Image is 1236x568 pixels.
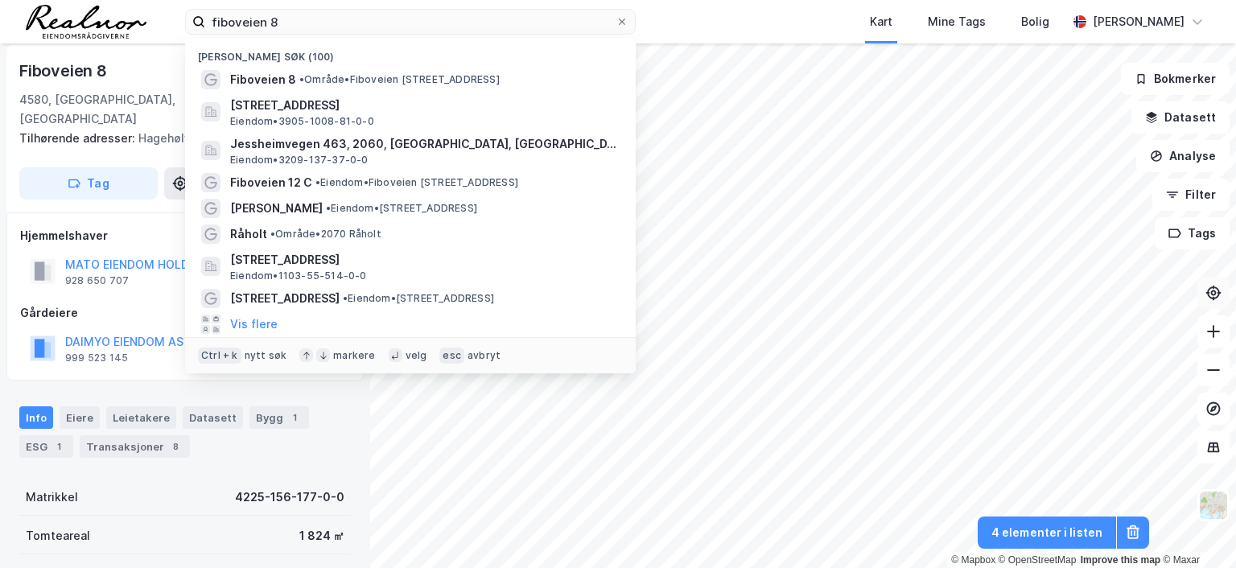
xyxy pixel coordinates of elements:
[26,488,78,507] div: Matrikkel
[20,303,350,323] div: Gårdeiere
[1155,217,1230,249] button: Tags
[978,517,1116,549] button: 4 elementer i listen
[299,73,304,85] span: •
[326,202,477,215] span: Eiendom • [STREET_ADDRESS]
[205,10,616,34] input: Søk på adresse, matrikkel, gårdeiere, leietakere eller personer
[230,224,267,244] span: Råholt
[951,554,995,566] a: Mapbox
[406,349,427,362] div: velg
[19,58,110,84] div: Fiboveien 8
[270,228,381,241] span: Område • 2070 Råholt
[230,96,616,115] span: [STREET_ADDRESS]
[235,488,344,507] div: 4225-156-177-0-0
[1156,491,1236,568] iframe: Chat Widget
[230,289,340,308] span: [STREET_ADDRESS]
[19,90,266,129] div: 4580, [GEOGRAPHIC_DATA], [GEOGRAPHIC_DATA]
[315,176,518,189] span: Eiendom • Fiboveien [STREET_ADDRESS]
[299,73,500,86] span: Område • Fiboveien [STREET_ADDRESS]
[20,226,350,245] div: Hjemmelshaver
[26,5,146,39] img: realnor-logo.934646d98de889bb5806.png
[1156,491,1236,568] div: Kontrollprogram for chat
[326,202,331,214] span: •
[230,173,312,192] span: Fiboveien 12 C
[51,438,67,455] div: 1
[230,199,323,218] span: [PERSON_NAME]
[928,12,986,31] div: Mine Tags
[230,70,296,89] span: Fiboveien 8
[270,228,275,240] span: •
[230,270,367,282] span: Eiendom • 1103-55-514-0-0
[230,250,616,270] span: [STREET_ADDRESS]
[468,349,501,362] div: avbryt
[230,154,369,167] span: Eiendom • 3209-137-37-0-0
[19,435,73,458] div: ESG
[19,167,158,200] button: Tag
[60,406,100,429] div: Eiere
[245,349,287,362] div: nytt søk
[333,349,375,362] div: markere
[19,129,338,148] div: Hagehølveien 38
[1093,12,1184,31] div: [PERSON_NAME]
[1136,140,1230,172] button: Analyse
[343,292,494,305] span: Eiendom • [STREET_ADDRESS]
[230,315,278,334] button: Vis flere
[65,352,128,364] div: 999 523 145
[230,134,616,154] span: Jessheimvegen 463, 2060, [GEOGRAPHIC_DATA], [GEOGRAPHIC_DATA]
[230,115,374,128] span: Eiendom • 3905-1008-81-0-0
[183,406,243,429] div: Datasett
[167,438,183,455] div: 8
[26,526,90,545] div: Tomteareal
[1081,554,1160,566] a: Improve this map
[19,406,53,429] div: Info
[1152,179,1230,211] button: Filter
[1021,12,1049,31] div: Bolig
[870,12,892,31] div: Kart
[198,348,241,364] div: Ctrl + k
[299,526,344,545] div: 1 824 ㎡
[249,406,309,429] div: Bygg
[80,435,190,458] div: Transaksjoner
[106,406,176,429] div: Leietakere
[65,274,129,287] div: 928 650 707
[19,131,138,145] span: Tilhørende adresser:
[1121,63,1230,95] button: Bokmerker
[315,176,320,188] span: •
[286,410,303,426] div: 1
[1198,490,1229,521] img: Z
[439,348,464,364] div: esc
[999,554,1077,566] a: OpenStreetMap
[185,38,636,67] div: [PERSON_NAME] søk (100)
[343,292,348,304] span: •
[1131,101,1230,134] button: Datasett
